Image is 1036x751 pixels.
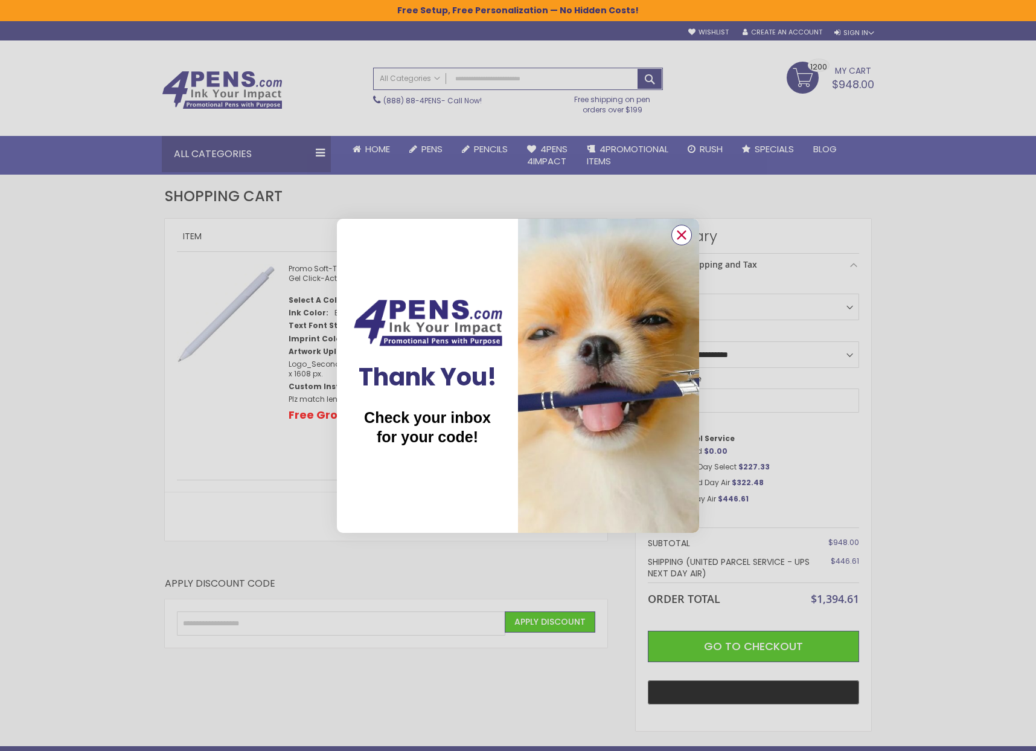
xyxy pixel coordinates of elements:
span: Thank You! [359,360,497,394]
img: Couch [349,296,506,350]
span: Check your inbox for your code! [364,409,491,445]
button: Close dialog [671,225,692,245]
img: b2d7038a-49cb-4a70-a7cc-c7b8314b33fd.jpeg [518,219,699,533]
